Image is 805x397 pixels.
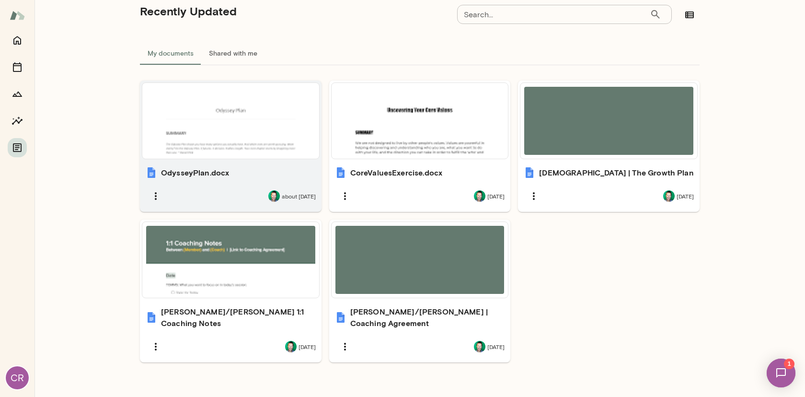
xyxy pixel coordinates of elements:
h5: Recently Updated [140,3,237,19]
h6: CoreValuesExercise.docx [350,167,442,178]
img: Chris/Brian 1:1 Coaching Notes [146,312,157,323]
img: Christian | The Growth Plan [524,167,535,178]
div: documents tabs [140,42,700,65]
img: Brian Lawrence [268,190,280,202]
button: Growth Plan [8,84,27,104]
img: Chris/Brian | Coaching Agreement [335,312,346,323]
span: [DATE] [677,192,694,200]
img: Brian Lawrence [474,341,485,352]
button: Shared with me [201,42,265,65]
span: [DATE] [487,343,505,350]
div: CR [6,366,29,389]
h6: OdysseyPlan.docx [161,167,229,178]
span: about [DATE] [282,192,316,200]
button: Insights [8,111,27,130]
button: My documents [140,42,201,65]
span: [DATE] [299,343,316,350]
img: Mento [10,6,25,24]
button: Home [8,31,27,50]
img: Brian Lawrence [663,190,675,202]
span: [DATE] [487,192,505,200]
h6: [DEMOGRAPHIC_DATA] | The Growth Plan [539,167,693,178]
img: Brian Lawrence [474,190,485,202]
button: Documents [8,138,27,157]
img: CoreValuesExercise.docx [335,167,346,178]
img: OdysseyPlan.docx [146,167,157,178]
h6: [PERSON_NAME]/[PERSON_NAME] 1:1 Coaching Notes [161,306,316,329]
img: Brian Lawrence [285,341,297,352]
h6: [PERSON_NAME]/[PERSON_NAME] | Coaching Agreement [350,306,505,329]
button: Sessions [8,58,27,77]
